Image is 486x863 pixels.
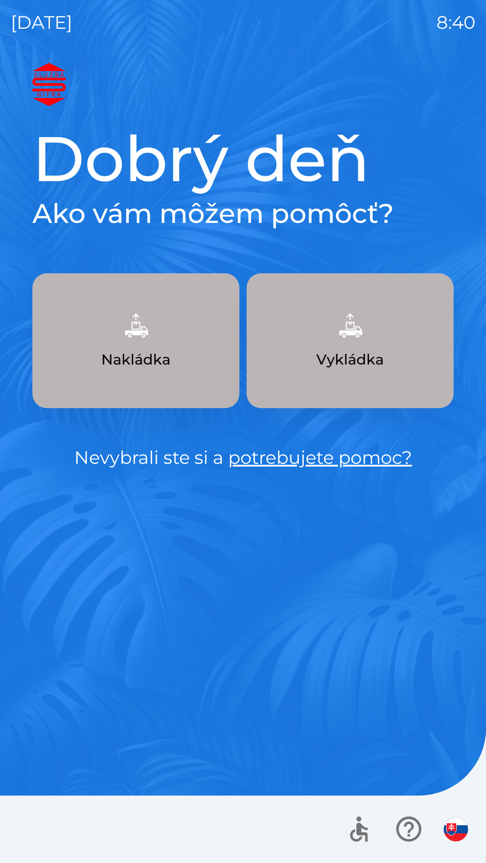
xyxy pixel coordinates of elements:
img: 6e47bb1a-0e3d-42fb-b293-4c1d94981b35.png [330,306,370,345]
a: potrebujete pomoc? [228,446,412,468]
img: 9957f61b-5a77-4cda-b04a-829d24c9f37e.png [116,306,156,345]
button: Nakládka [32,273,239,408]
p: Nevybrali ste si a [32,444,454,471]
h2: Ako vám môžem pomôcť? [32,197,454,230]
button: Vykládka [247,273,454,408]
p: [DATE] [11,9,72,36]
p: Vykládka [316,349,384,370]
p: Nakládka [101,349,171,370]
img: Logo [32,63,454,106]
p: 8:40 [436,9,475,36]
h1: Dobrý deň [32,120,454,197]
img: sk flag [444,817,468,841]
